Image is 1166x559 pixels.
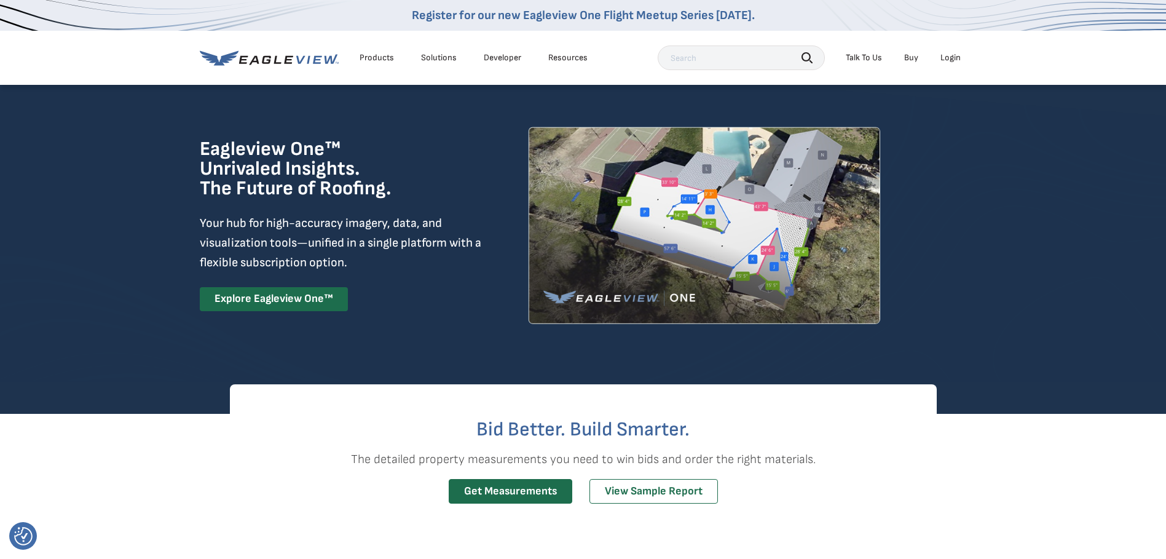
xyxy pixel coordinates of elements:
button: Consent Preferences [14,527,33,545]
a: Register for our new Eagleview One Flight Meetup Series [DATE]. [412,8,755,23]
div: Solutions [421,52,457,63]
input: Search [658,46,825,70]
h1: Eagleview One™ Unrivaled Insights. The Future of Roofing. [200,140,454,199]
div: Talk To Us [846,52,882,63]
a: Get Measurements [449,479,572,504]
a: Buy [904,52,918,63]
a: View Sample Report [589,479,718,504]
div: Login [940,52,961,63]
div: Resources [548,52,588,63]
a: Developer [484,52,521,63]
p: The detailed property measurements you need to win bids and order the right materials. [230,450,937,469]
h2: Bid Better. Build Smarter. [230,420,937,440]
p: Your hub for high-accuracy imagery, data, and visualization tools—unified in a single platform wi... [200,213,484,272]
a: Explore Eagleview One™ [200,287,348,311]
div: Products [360,52,394,63]
img: Revisit consent button [14,527,33,545]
